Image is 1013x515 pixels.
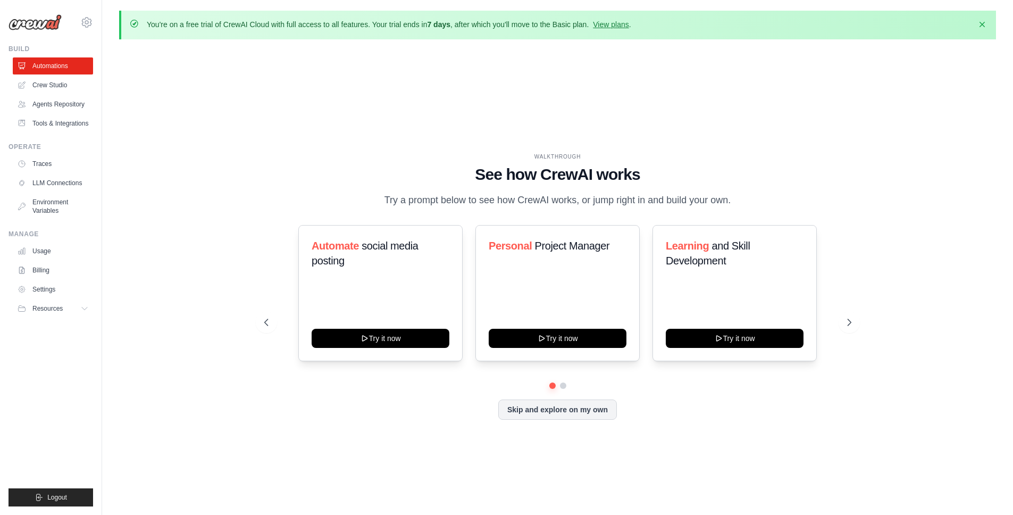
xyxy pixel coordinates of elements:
strong: 7 days [427,20,450,29]
img: Logo [9,14,62,30]
span: social media posting [312,240,418,267]
a: Automations [13,57,93,74]
button: Try it now [666,329,803,348]
p: Try a prompt below to see how CrewAI works, or jump right in and build your own. [379,193,736,208]
span: Learning [666,240,709,252]
button: Try it now [489,329,626,348]
span: Project Manager [534,240,609,252]
a: Billing [13,262,93,279]
span: Automate [312,240,359,252]
div: Operate [9,143,93,151]
a: Tools & Integrations [13,115,93,132]
button: Logout [9,488,93,506]
button: Try it now [312,329,449,348]
a: Environment Variables [13,194,93,219]
div: WALKTHROUGH [264,153,851,161]
a: Usage [13,243,93,260]
div: Build [9,45,93,53]
button: Skip and explore on my own [498,400,617,420]
a: View plans [593,20,629,29]
span: Resources [32,304,63,313]
a: Settings [13,281,93,298]
p: You're on a free trial of CrewAI Cloud with full access to all features. Your trial ends in , aft... [147,19,631,30]
a: Traces [13,155,93,172]
h1: See how CrewAI works [264,165,851,184]
button: Resources [13,300,93,317]
a: Crew Studio [13,77,93,94]
span: Logout [47,493,67,502]
span: Personal [489,240,532,252]
a: Agents Repository [13,96,93,113]
a: LLM Connections [13,175,93,192]
div: Manage [9,230,93,238]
